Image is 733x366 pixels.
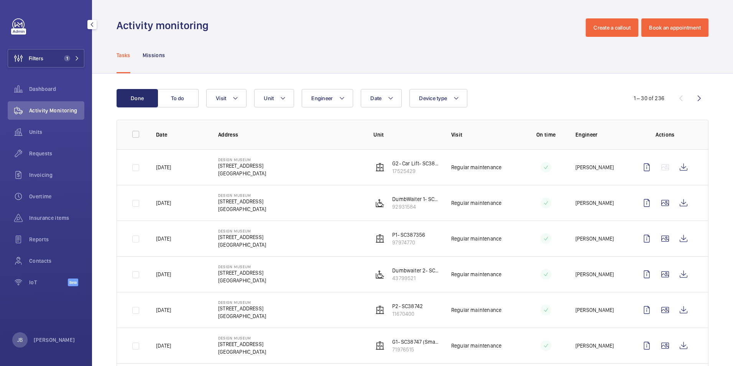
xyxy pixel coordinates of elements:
p: Design Museum [218,229,266,233]
p: Tasks [117,51,130,59]
p: [PERSON_NAME] [575,235,614,242]
p: [GEOGRAPHIC_DATA] [218,205,266,213]
p: Regular maintenance [451,342,501,350]
button: Filters1 [8,49,84,68]
img: elevator.svg [375,163,385,172]
p: [DATE] [156,235,171,242]
p: 97974770 [392,239,425,246]
p: [DATE] [156,270,171,278]
p: [DATE] [156,306,171,314]
button: Create a callout [586,18,638,37]
p: [DATE] [156,342,171,350]
img: elevator.svg [375,234,385,243]
button: Engineer [302,89,353,107]
button: Date [361,89,402,107]
p: [GEOGRAPHIC_DATA] [218,241,266,249]
p: [STREET_ADDRESS] [218,198,266,205]
button: Visit [206,89,247,107]
p: [GEOGRAPHIC_DATA] [218,312,266,320]
p: JB [17,336,23,344]
p: G1- SC38747 (Small Goods Lift) [392,338,439,346]
span: Device type [419,95,447,101]
p: Design Museum [218,264,266,269]
span: Unit [264,95,274,101]
p: [DATE] [156,163,171,171]
h1: Activity monitoring [117,18,213,33]
p: [PERSON_NAME] [575,270,614,278]
p: [PERSON_NAME] [34,336,75,344]
img: platform_lift.svg [375,270,385,279]
p: Regular maintenance [451,199,501,207]
p: Address [218,131,361,138]
button: Device type [409,89,467,107]
p: [PERSON_NAME] [575,306,614,314]
p: 92931584 [392,203,439,211]
span: Beta [68,279,78,286]
p: 17525429 [392,167,439,175]
p: Regular maintenance [451,163,501,171]
img: platform_lift.svg [375,198,385,208]
p: Unit [373,131,439,138]
p: G2- Car Lift- SC38738 [392,160,439,167]
span: 1 [64,55,70,61]
span: Filters [29,54,43,62]
p: Missions [143,51,165,59]
span: Dashboard [29,85,84,93]
p: [PERSON_NAME] [575,163,614,171]
span: Overtime [29,193,84,200]
button: Done [117,89,158,107]
p: Design Museum [218,300,266,305]
p: Regular maintenance [451,306,501,314]
span: Engineer [311,95,333,101]
button: Book an appointment [641,18,708,37]
p: Date [156,131,206,138]
button: Unit [254,89,294,107]
img: elevator.svg [375,341,385,350]
p: P2- SC38742 [392,302,423,310]
span: Insurance items [29,214,84,222]
p: [GEOGRAPHIC_DATA] [218,277,266,284]
span: Visit [216,95,226,101]
p: [DATE] [156,199,171,207]
div: 1 – 30 of 236 [634,94,664,102]
span: Units [29,128,84,136]
p: [STREET_ADDRESS] [218,233,266,241]
p: 11670400 [392,310,423,318]
p: 71976515 [392,346,439,353]
p: Design Museum [218,157,266,162]
p: [STREET_ADDRESS] [218,305,266,312]
p: [STREET_ADDRESS] [218,340,266,348]
p: [PERSON_NAME] [575,199,614,207]
p: Design Museum [218,193,266,198]
p: Design Museum [218,336,266,340]
span: Reports [29,236,84,243]
p: P1- SC387356 [392,231,425,239]
p: [STREET_ADDRESS] [218,269,266,277]
p: Actions [638,131,693,138]
button: To do [157,89,199,107]
p: [GEOGRAPHIC_DATA] [218,170,266,177]
p: Regular maintenance [451,235,501,242]
p: Engineer [575,131,625,138]
span: Invoicing [29,171,84,179]
p: 43799521 [392,274,439,282]
span: Activity Monitoring [29,107,84,114]
p: Visit [451,131,517,138]
p: Regular maintenance [451,270,501,278]
p: Dumbwaiter 2- SC38742 [392,267,439,274]
p: DumbWaiter 1- SC38741 [392,195,439,203]
span: IoT [29,279,68,286]
p: [STREET_ADDRESS] [218,162,266,170]
p: [GEOGRAPHIC_DATA] [218,348,266,356]
img: elevator.svg [375,305,385,315]
p: On time [529,131,563,138]
span: Contacts [29,257,84,265]
p: [PERSON_NAME] [575,342,614,350]
span: Requests [29,150,84,157]
span: Date [370,95,381,101]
